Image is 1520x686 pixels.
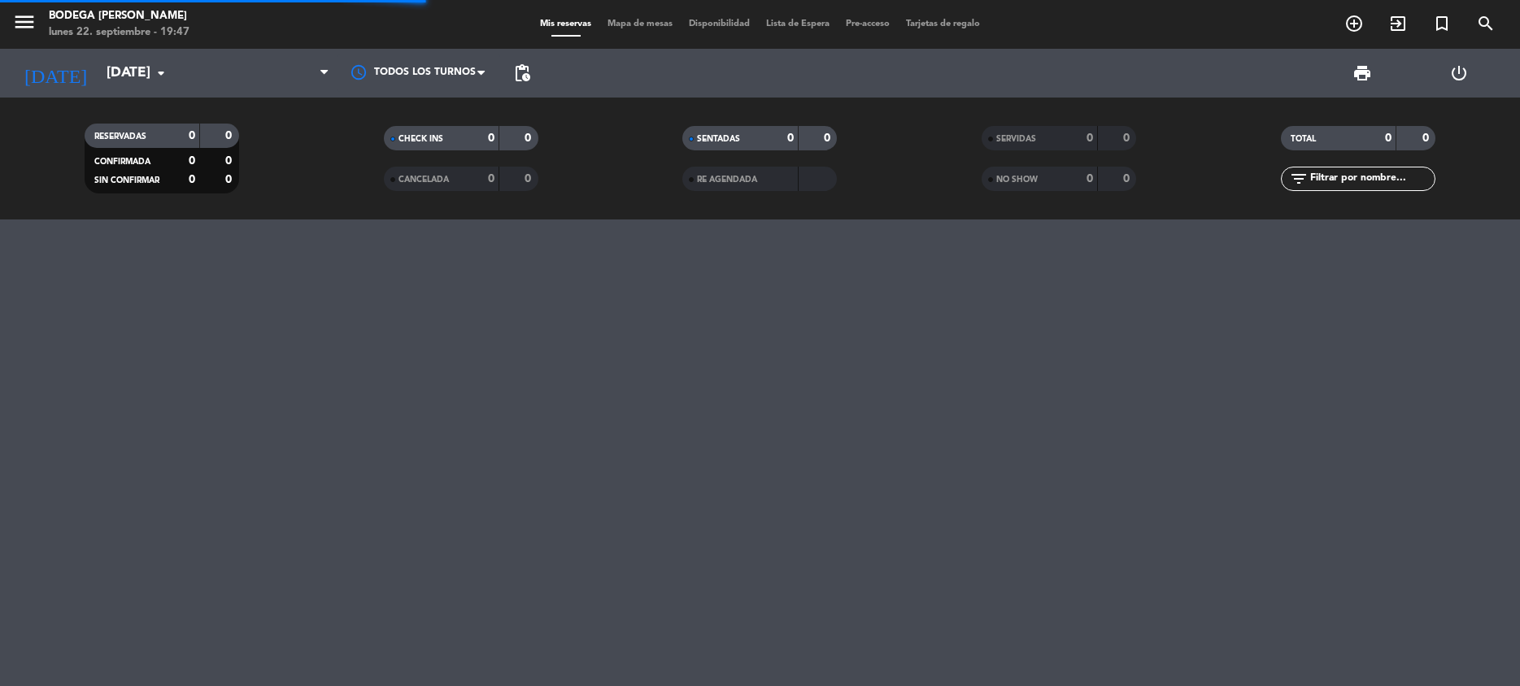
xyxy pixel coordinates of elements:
[94,132,146,141] span: RESERVADAS
[189,174,195,185] strong: 0
[512,63,532,83] span: pending_actions
[1476,14,1496,33] i: search
[12,10,37,34] i: menu
[824,132,834,144] strong: 0
[1291,135,1316,143] span: TOTAL
[1411,49,1508,98] div: LOG OUT
[1388,14,1408,33] i: exit_to_app
[758,20,838,28] span: Lista de Espera
[838,20,898,28] span: Pre-acceso
[225,174,235,185] strong: 0
[525,132,534,144] strong: 0
[225,155,235,167] strong: 0
[1422,132,1432,144] strong: 0
[1289,169,1309,189] i: filter_list
[697,176,757,184] span: RE AGENDADA
[189,155,195,167] strong: 0
[681,20,758,28] span: Disponibilidad
[599,20,681,28] span: Mapa de mesas
[532,20,599,28] span: Mis reservas
[399,135,443,143] span: CHECK INS
[12,10,37,40] button: menu
[12,55,98,91] i: [DATE]
[1432,14,1452,33] i: turned_in_not
[1449,63,1469,83] i: power_settings_new
[1309,170,1435,188] input: Filtrar por nombre...
[94,158,150,166] span: CONFIRMADA
[399,176,449,184] span: CANCELADA
[1123,173,1133,185] strong: 0
[488,173,494,185] strong: 0
[94,176,159,185] span: SIN CONFIRMAR
[996,135,1036,143] span: SERVIDAS
[1087,173,1093,185] strong: 0
[1352,63,1372,83] span: print
[49,8,189,24] div: Bodega [PERSON_NAME]
[488,132,494,144] strong: 0
[697,135,740,143] span: SENTADAS
[1123,132,1133,144] strong: 0
[225,130,235,141] strong: 0
[49,24,189,41] div: lunes 22. septiembre - 19:47
[151,63,171,83] i: arrow_drop_down
[898,20,988,28] span: Tarjetas de regalo
[787,132,794,144] strong: 0
[1385,132,1392,144] strong: 0
[525,173,534,185] strong: 0
[996,176,1038,184] span: NO SHOW
[1087,132,1093,144] strong: 0
[1344,14,1364,33] i: add_circle_outline
[189,130,195,141] strong: 0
